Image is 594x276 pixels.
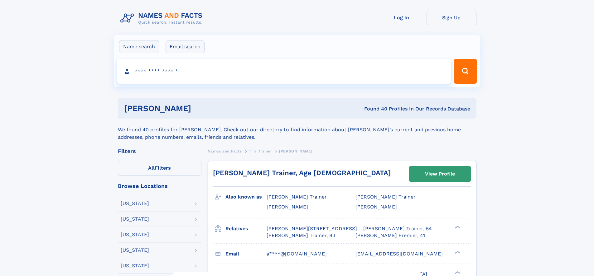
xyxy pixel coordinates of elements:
span: [PERSON_NAME] Trainer [355,194,416,200]
div: We found 40 profiles for [PERSON_NAME]. Check out our directory to find information about [PERSON... [118,119,476,141]
h3: Email [225,249,267,259]
div: [US_STATE] [121,232,149,237]
span: All [148,165,155,171]
button: Search Button [454,59,477,84]
a: T [249,147,251,155]
h3: Also known as [225,192,267,202]
span: [EMAIL_ADDRESS][DOMAIN_NAME] [355,251,443,257]
div: View Profile [425,167,455,181]
a: Names and Facts [208,147,242,155]
div: ❯ [453,250,461,254]
span: [PERSON_NAME] [355,204,397,210]
div: Found 40 Profiles In Our Records Database [278,105,470,112]
div: [US_STATE] [121,248,149,253]
a: [PERSON_NAME] Trainer, 93 [267,232,335,239]
input: search input [117,59,451,84]
label: Email search [166,40,205,53]
div: ❯ [453,270,461,274]
div: [US_STATE] [121,217,149,222]
span: [PERSON_NAME] [279,149,312,153]
a: Sign Up [427,10,476,25]
a: [PERSON_NAME] Premier, 41 [355,232,425,239]
div: Browse Locations [118,183,201,189]
a: [PERSON_NAME] Trainer, 54 [363,225,432,232]
label: Name search [119,40,159,53]
a: [PERSON_NAME] Trainer, Age [DEMOGRAPHIC_DATA] [213,169,391,177]
div: [US_STATE] [121,263,149,268]
a: [PERSON_NAME][STREET_ADDRESS] [267,225,357,232]
span: Trainer [258,149,272,153]
span: T [249,149,251,153]
img: Logo Names and Facts [118,10,208,27]
div: ❯ [453,225,461,229]
div: Filters [118,148,201,154]
a: View Profile [409,166,471,181]
span: [PERSON_NAME] Trainer [267,194,327,200]
div: [US_STATE] [121,201,149,206]
h1: [PERSON_NAME] [124,105,278,112]
span: [PERSON_NAME] [267,204,308,210]
label: Filters [118,161,201,176]
a: Log In [377,10,427,25]
h3: Relatives [225,223,267,234]
a: Trainer [258,147,272,155]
